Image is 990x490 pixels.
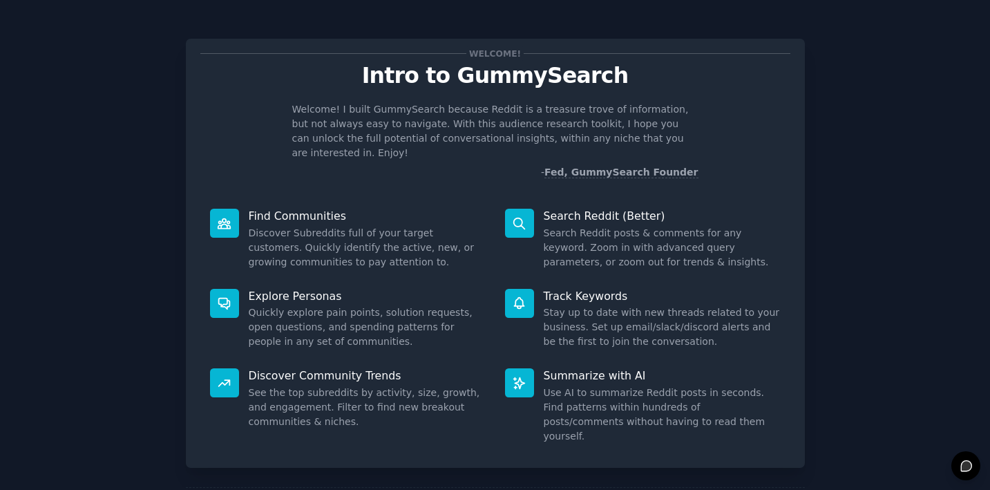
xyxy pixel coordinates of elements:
[249,226,486,270] dd: Discover Subreddits full of your target customers. Quickly identify the active, new, or growing c...
[249,305,486,349] dd: Quickly explore pain points, solution requests, open questions, and spending patterns for people ...
[544,167,698,178] a: Fed, GummySearch Founder
[544,289,781,303] p: Track Keywords
[544,305,781,349] dd: Stay up to date with new threads related to your business. Set up email/slack/discord alerts and ...
[249,368,486,383] p: Discover Community Trends
[249,209,486,223] p: Find Communities
[541,165,698,180] div: -
[466,46,523,61] span: Welcome!
[249,386,486,429] dd: See the top subreddits by activity, size, growth, and engagement. Filter to find new breakout com...
[544,226,781,270] dd: Search Reddit posts & comments for any keyword. Zoom in with advanced query parameters, or zoom o...
[544,386,781,444] dd: Use AI to summarize Reddit posts in seconds. Find patterns within hundreds of posts/comments with...
[292,102,698,160] p: Welcome! I built GummySearch because Reddit is a treasure trove of information, but not always ea...
[200,64,790,88] p: Intro to GummySearch
[544,368,781,383] p: Summarize with AI
[544,209,781,223] p: Search Reddit (Better)
[249,289,486,303] p: Explore Personas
